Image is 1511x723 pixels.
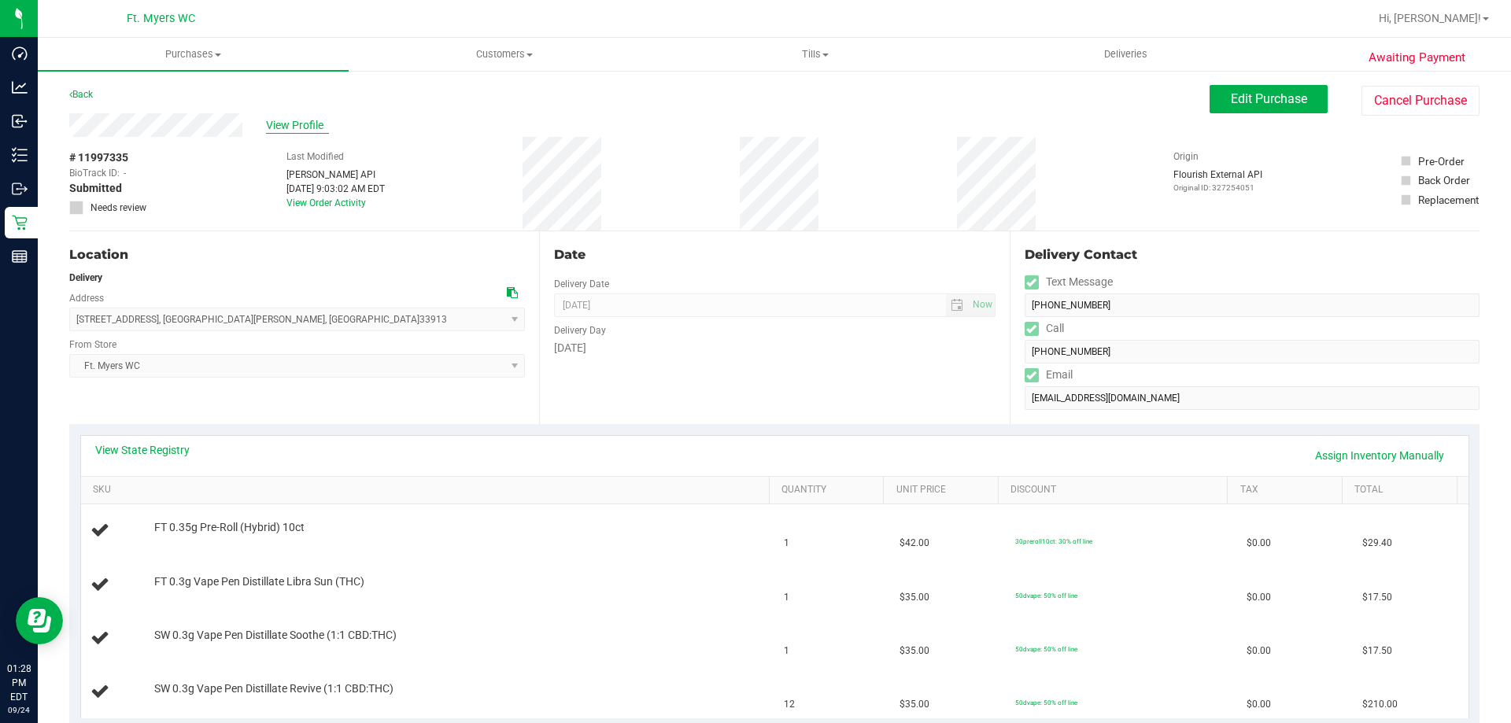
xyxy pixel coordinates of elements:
span: 50dvape: 50% off line [1015,592,1077,599]
span: $210.00 [1362,697,1398,712]
span: 1 [784,536,789,551]
span: Deliveries [1083,47,1169,61]
span: 1 [784,644,789,658]
div: Location [69,245,525,264]
a: Unit Price [896,484,992,496]
a: Tax [1240,484,1336,496]
label: Address [69,291,104,305]
a: Tills [659,38,970,71]
a: View State Registry [95,442,190,458]
input: Format: (999) 999-9999 [1025,293,1480,317]
inline-svg: Inbound [12,113,28,129]
span: $35.00 [900,697,929,712]
a: Customers [349,38,659,71]
a: Back [69,89,93,100]
span: Submitted [69,180,122,197]
span: Ft. Myers WC [127,12,195,25]
a: Deliveries [970,38,1281,71]
inline-svg: Inventory [12,147,28,163]
span: FT 0.35g Pre-Roll (Hybrid) 10ct [154,520,305,535]
span: $0.00 [1247,590,1271,605]
p: Original ID: 327254051 [1173,182,1262,194]
span: Hi, [PERSON_NAME]! [1379,12,1481,24]
label: Delivery Date [554,277,609,291]
span: Awaiting Payment [1369,49,1465,67]
a: Discount [1010,484,1221,496]
input: Format: (999) 999-9999 [1025,340,1480,363]
div: Copy address to clipboard [507,285,518,301]
span: $0.00 [1247,536,1271,551]
span: $17.50 [1362,590,1392,605]
a: Total [1354,484,1450,496]
div: Pre-Order [1418,153,1465,169]
div: Flourish External API [1173,168,1262,194]
strong: Delivery [69,272,102,283]
span: $35.00 [900,644,929,658]
label: Email [1025,363,1073,386]
span: # 11997335 [69,149,128,166]
button: Edit Purchase [1210,85,1328,113]
span: SW 0.3g Vape Pen Distillate Revive (1:1 CBD:THC) [154,681,393,696]
div: [DATE] [554,340,995,356]
label: From Store [69,338,116,352]
button: Cancel Purchase [1361,86,1480,116]
a: Purchases [38,38,349,71]
iframe: Resource center [16,597,63,644]
a: SKU [93,484,763,496]
div: Delivery Contact [1025,245,1480,264]
span: Customers [349,47,659,61]
span: 30preroll10ct: 30% off line [1015,537,1092,545]
span: $35.00 [900,590,929,605]
inline-svg: Reports [12,249,28,264]
a: Assign Inventory Manually [1305,442,1454,469]
inline-svg: Analytics [12,79,28,95]
div: Replacement [1418,192,1479,208]
span: 50dvape: 50% off line [1015,699,1077,706]
div: [DATE] 9:03:02 AM EDT [286,182,385,196]
span: 12 [784,697,795,712]
span: BioTrack ID: [69,166,120,180]
p: 09/24 [7,704,31,716]
span: 50dvape: 50% off line [1015,645,1077,653]
span: Purchases [38,47,349,61]
label: Origin [1173,149,1199,164]
span: $0.00 [1247,697,1271,712]
span: 1 [784,590,789,605]
span: Tills [660,47,970,61]
span: FT 0.3g Vape Pen Distillate Libra Sun (THC) [154,574,364,589]
div: Date [554,245,995,264]
label: Text Message [1025,271,1113,293]
span: SW 0.3g Vape Pen Distillate Soothe (1:1 CBD:THC) [154,628,397,643]
span: $0.00 [1247,644,1271,658]
label: Last Modified [286,149,344,164]
span: $42.00 [900,536,929,551]
label: Call [1025,317,1064,340]
span: $17.50 [1362,644,1392,658]
inline-svg: Outbound [12,181,28,197]
label: Delivery Day [554,323,606,338]
div: Back Order [1418,172,1470,188]
p: 01:28 PM EDT [7,662,31,704]
span: Needs review [91,201,146,215]
inline-svg: Dashboard [12,46,28,61]
div: [PERSON_NAME] API [286,168,385,182]
span: - [124,166,126,180]
inline-svg: Retail [12,215,28,231]
span: View Profile [266,117,329,134]
a: View Order Activity [286,197,366,208]
a: Quantity [781,484,877,496]
span: $29.40 [1362,536,1392,551]
span: Edit Purchase [1231,91,1307,106]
